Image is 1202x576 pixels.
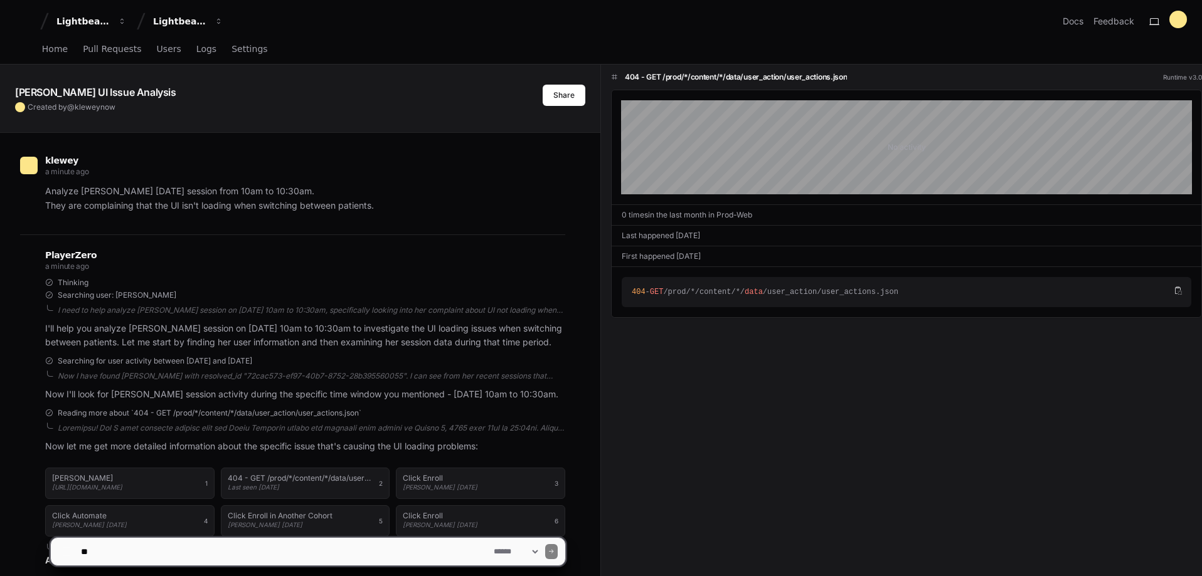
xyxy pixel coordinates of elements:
div: Runtime v3.0 [1163,73,1202,82]
p: I'll help you analyze [PERSON_NAME] session on [DATE] 10am to 10:30am to investigate the UI loadi... [45,322,565,350]
div: Loremipsu! Dol S amet consecte adipisc elit sed Doeiu Temporin utlabo etd magnaali enim admini ve... [58,423,565,433]
span: Searching for user activity between [DATE] and [DATE] [58,356,252,366]
span: Reading more about `404 - GET /prod/*/content/*/data/user_action/user_actions.json` [58,408,361,418]
app-text-character-animate: [PERSON_NAME] UI Issue Analysis [15,86,176,98]
button: Click Enroll[PERSON_NAME] [DATE]6 [396,505,565,537]
a: Users [157,35,181,64]
span: now [100,102,115,112]
div: No activity [888,142,926,152]
div: Lightbeam Health Solutions [153,15,207,28]
span: Last seen [DATE] [228,483,279,491]
button: Click Automate[PERSON_NAME] [DATE]4 [45,505,215,537]
button: Lightbeam Health [51,10,132,33]
span: Created by [28,102,115,112]
div: I need to help analyze [PERSON_NAME] session on [DATE] 10am to 10:30am, specifically looking into... [58,305,565,315]
span: GET [650,288,664,296]
span: 2 [379,478,383,488]
button: Feedback [1093,15,1134,28]
div: Lightbeam Health [56,15,110,28]
a: Docs [1063,15,1083,28]
span: 1 [205,478,208,488]
span: Settings [231,45,267,53]
h1: 404 - GET /prod/*/content/*/data/user_action/user_actions.json [228,474,373,482]
span: 0 times [622,210,648,219]
span: a minute ago [45,167,88,176]
span: klewey [45,155,78,165]
span: data [745,288,763,296]
span: klewey [75,102,100,112]
h1: [PERSON_NAME] [52,474,122,482]
p: Now let me get more detailed information about the specific issue that's causing the UI loading p... [45,439,565,454]
div: First happened [DATE] [622,251,1191,261]
div: - /prod/*/content/*/ /user_action/user_actions.json [632,287,1171,297]
h1: Click Enroll [403,474,477,482]
button: 404 - GET /prod/*/content/*/data/user_action/user_actions.jsonLast seen [DATE]2 [221,468,390,499]
span: @ [67,102,75,112]
button: Click Enroll in Another Cohort[PERSON_NAME] [DATE]5 [221,505,390,537]
span: Pull Requests [83,45,141,53]
span: Home [42,45,68,53]
button: [PERSON_NAME][URL][DOMAIN_NAME]1 [45,468,215,499]
div: Now I have found [PERSON_NAME] with resolved_id "72cac573-ef97-40b7-8752-28b395560055". I can see... [58,371,565,381]
span: PlayerZero [45,251,97,259]
span: 3 [555,478,558,488]
a: Settings [231,35,267,64]
p: Analyze [PERSON_NAME] [DATE] session from 10am to 10:30am. They are complaining that the UI isn't... [45,184,565,213]
span: Logs [196,45,216,53]
h1: Click Enroll [403,512,477,520]
span: Thinking [58,278,88,288]
h1: Click Automate [52,512,127,520]
span: 404 [632,288,646,296]
span: Searching user: [PERSON_NAME] [58,290,176,300]
a: Home [42,35,68,64]
a: Pull Requests [83,35,141,64]
p: Now I'll look for [PERSON_NAME] session activity during the specific time window you mentioned - ... [45,387,565,402]
span: Users [157,45,181,53]
button: Click Enroll[PERSON_NAME] [DATE]3 [396,468,565,499]
button: Lightbeam Health Solutions [148,10,228,33]
span: [PERSON_NAME] [DATE] [403,483,477,491]
div: Last happened [DATE] [622,231,1191,241]
button: Share [543,85,585,106]
h1: 404 - GET /prod/*/content/*/data/user_action/user_actions.json [625,72,847,82]
span: [URL][DOMAIN_NAME] [52,483,122,491]
h1: Click Enroll in Another Cohort [228,512,332,520]
span: a minute ago [45,261,88,271]
a: Logs [196,35,216,64]
span: in the last month in Prod-Web [648,210,752,219]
